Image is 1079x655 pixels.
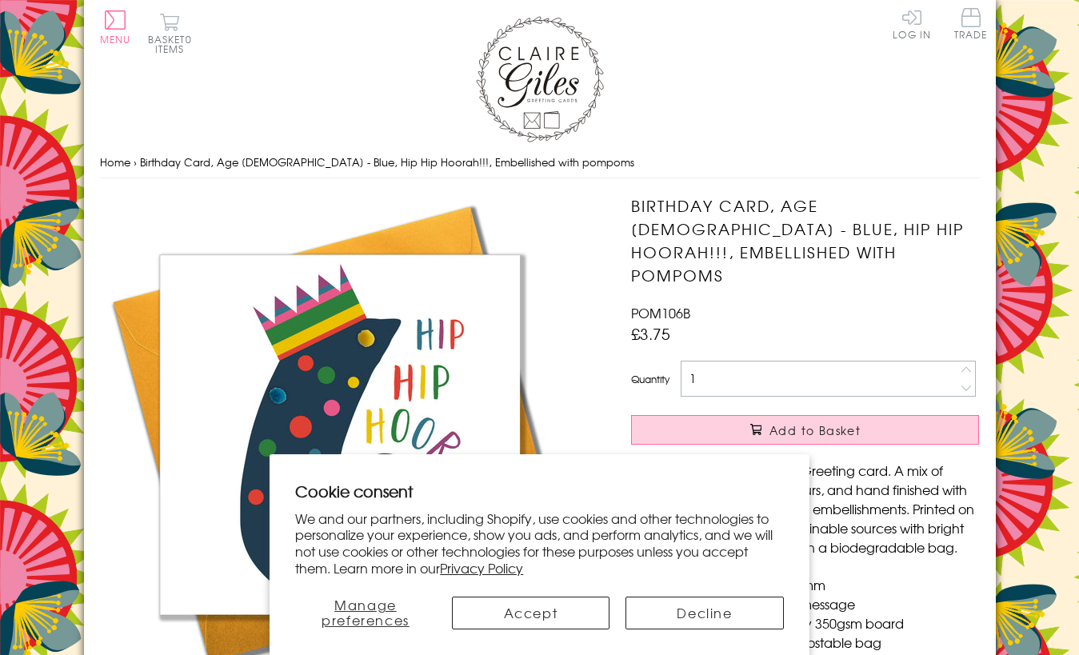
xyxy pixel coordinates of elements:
[631,303,690,322] span: POM106B
[100,10,131,44] button: Menu
[440,558,523,577] a: Privacy Policy
[647,575,979,594] li: Dimensions: 150mm x 150mm
[631,322,670,345] span: £3.75
[295,597,435,629] button: Manage preferences
[155,32,192,56] span: 0 items
[134,154,137,170] span: ›
[476,16,604,142] img: Claire Giles Greetings Cards
[100,146,980,179] nav: breadcrumbs
[954,8,988,42] a: Trade
[647,594,979,613] li: Blank inside for your own message
[322,595,410,629] span: Manage preferences
[631,415,979,445] button: Add to Basket
[631,372,669,386] label: Quantity
[625,597,784,629] button: Decline
[295,480,784,502] h2: Cookie consent
[647,633,979,652] li: Comes wrapped in Compostable bag
[631,194,979,286] h1: Birthday Card, Age [DEMOGRAPHIC_DATA] - Blue, Hip Hip Hoorah!!!, Embellished with pompoms
[954,8,988,39] span: Trade
[452,597,610,629] button: Accept
[140,154,634,170] span: Birthday Card, Age [DEMOGRAPHIC_DATA] - Blue, Hip Hip Hoorah!!!, Embellished with pompoms
[893,8,931,39] a: Log In
[148,13,192,54] button: Basket0 items
[100,154,130,170] a: Home
[647,613,979,633] li: Printed in the U.K on quality 350gsm board
[295,510,784,577] p: We and our partners, including Shopify, use cookies and other technologies to personalize your ex...
[769,422,861,438] span: Add to Basket
[100,32,131,46] span: Menu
